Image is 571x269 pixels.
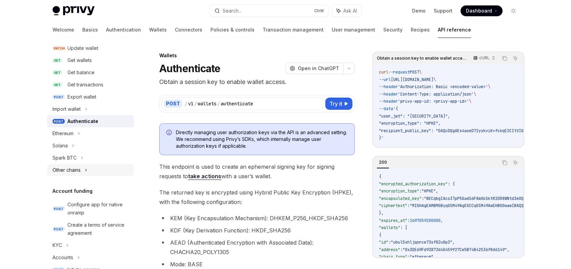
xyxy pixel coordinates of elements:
h1: Authenticate [159,62,221,75]
span: , [507,247,509,252]
div: Configure app for native onramp [67,201,130,217]
button: Toggle dark mode [508,5,519,16]
span: Ask AI [343,7,357,14]
div: Solana [53,142,68,150]
span: }, [379,210,384,216]
span: This endpoint is used to create an ephemeral signing key for signing requests to with a user’s wa... [159,162,355,181]
a: API reference [438,22,471,38]
span: { [379,232,381,238]
a: Connectors [175,22,202,38]
span: : [407,254,410,260]
div: wallets [198,100,217,107]
span: Try it [329,100,342,108]
span: "chain_type" [379,254,407,260]
span: POST [53,95,65,100]
span: The returned key is encrypted using Hybrid Public Key Encryption (HPKE), with the following confi... [159,188,355,207]
a: Policies & controls [210,22,254,38]
svg: Info [166,130,173,137]
span: --header [379,99,398,104]
span: "0x3DE69Fd93873d40459f27Ce5B74B42536f8d6149" [403,247,507,252]
span: POST [53,206,65,211]
button: Try it [325,98,352,110]
span: "ubul5xhljqorce73sf82u0p3" [391,240,452,245]
span: }' [379,135,384,141]
span: : [422,196,424,201]
div: 200 [377,158,389,166]
div: / [217,100,220,107]
button: Ask AI [511,158,520,167]
span: : [ [400,225,407,230]
button: Copy the contents from the code block [500,158,509,167]
span: Directly managing user authorization keys via the API is an advanced setting. We recommend using ... [176,129,348,149]
a: GETGet wallets [47,54,134,66]
span: Open in ChatGPT [298,65,339,72]
span: GET [53,58,62,63]
div: / [185,100,187,107]
span: POST [53,119,65,124]
span: \ [469,99,471,104]
a: Demo [412,7,426,14]
button: Copy the contents from the code block [500,54,509,63]
span: --header [379,91,398,97]
span: : [419,188,422,194]
span: '{ [393,106,398,111]
p: Obtain a session key to enable wallet access. [159,77,355,87]
span: { [379,174,381,179]
button: Open in ChatGPT [285,63,343,74]
p: cURL [479,55,490,61]
span: Ctrl K [314,8,324,14]
span: "ciphertext" [379,203,407,208]
span: "HPKE" [422,188,436,194]
span: : [407,218,410,223]
span: , [433,254,436,260]
li: KDF (Key Derivation Function): HKDF_SHA256 [159,226,355,235]
a: Wallets [149,22,167,38]
button: Ask AI [511,54,520,63]
a: GETGet transactions [47,79,134,91]
div: Create a terms of service agreement [67,221,130,237]
div: Spark BTC [53,154,77,162]
span: 'Authorization: Basic <encoded-value>' [398,84,488,89]
div: Other chains [53,166,81,174]
span: "address" [379,247,400,252]
span: : [400,247,403,252]
li: KEM (Key Encapsulation Mechanism): DHKEM_P256_HKDF_SHA256 [159,213,355,223]
a: POSTAuthenticate [47,115,134,127]
span: : [407,203,410,208]
span: "wallets" [379,225,400,230]
a: Welcome [53,22,74,38]
div: KYC [53,241,62,249]
span: "encapsulated_key" [379,196,422,201]
a: Basics [82,22,98,38]
button: cURL [469,53,498,64]
span: Obtain a session key to enable wallet access. [377,56,467,61]
span: --header [379,84,398,89]
span: : { [448,181,455,187]
li: AEAD (Authenticated Encryption with Associated Data): CHACHA20_POLY1305 [159,238,355,257]
div: Accounts [53,253,73,262]
div: Get balance [67,68,95,77]
span: --request [388,69,410,75]
span: 'Content-Type: application/json' [398,91,474,97]
span: , [452,240,455,245]
a: Dashboard [461,5,503,16]
div: Authenticate [67,117,98,125]
div: Wallets [159,52,355,59]
a: User management [332,22,375,38]
img: light logo [53,6,95,16]
div: Import wallet [53,105,81,113]
a: Authentication [106,22,141,38]
a: Transaction management [263,22,324,38]
span: : [388,240,391,245]
a: POSTConfigure app for native onramp [47,199,134,219]
div: Get transactions [67,81,103,89]
span: "expires_at" [379,218,407,223]
a: GETGet balance [47,66,134,79]
a: POSTExport wallet [47,91,134,103]
span: [URL][DOMAIN_NAME] [391,77,433,82]
span: 1697059200000 [410,218,441,223]
span: 'privy-app-id: <privy-app-id>' [398,99,469,104]
button: Ask AI [332,5,362,17]
span: "id" [379,240,388,245]
span: "encryption_type": "HPKE", [379,121,441,126]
